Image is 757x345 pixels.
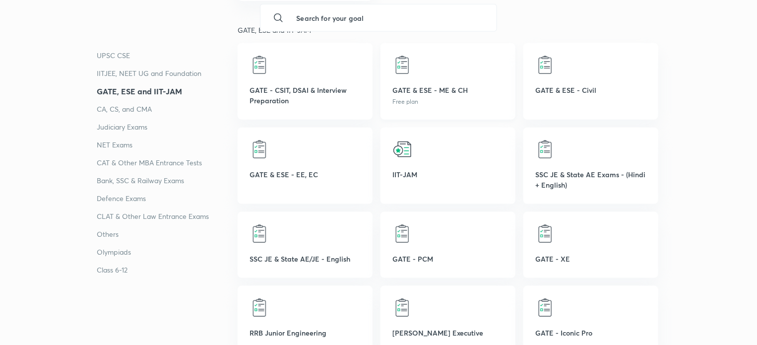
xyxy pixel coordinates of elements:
p: SSC JE & State AE Exams - (Hindi + English) [535,169,646,190]
p: GATE & ESE - EE, EC [250,169,361,180]
a: Olympiads [97,246,238,258]
input: Search for your goal [288,4,488,31]
img: GATE & ESE - EE, EC [250,139,269,159]
a: UPSC CSE [97,50,238,62]
img: SSC JE & State AE Exams - (Hindi + English) [535,139,555,159]
p: GATE - CSIT, DSAI & Interview Preparation [250,85,361,106]
p: GATE, ESE and IIT-JAM [238,25,660,35]
img: RRB Junior Engineering [250,298,269,318]
p: GATE & ESE - ME & CH [392,85,504,95]
a: Class 6-12 [97,264,238,276]
a: GATE, ESE and IIT-JAM [97,85,238,97]
img: AAI - Jr. Executive [392,298,412,318]
a: Defence Exams [97,193,238,205]
p: GATE - PCM [392,254,504,264]
a: IITJEE, NEET UG and Foundation [97,68,238,79]
img: IIT-JAM [392,139,412,159]
img: GATE - XE [535,224,555,244]
p: IIT-JAM [392,169,504,180]
img: GATE & ESE - ME & CH [392,55,412,75]
p: SSC JE & State AE/JE - English [250,254,361,264]
img: GATE - PCM [392,224,412,244]
img: SSC JE & State AE/JE - English [250,224,269,244]
p: GATE & ESE - Civil [535,85,646,95]
a: CLAT & Other Law Entrance Exams [97,210,238,222]
p: GATE - Iconic Pro [535,328,646,338]
a: Bank, SSC & Railway Exams [97,175,238,187]
a: CAT & Other MBA Entrance Tests [97,157,238,169]
p: GATE - XE [535,254,646,264]
p: Free plan [392,97,504,106]
a: Others [97,228,238,240]
a: CA, CS, and CMA [97,103,238,115]
p: [PERSON_NAME] Executive [392,328,504,338]
img: GATE & ESE - Civil [535,55,555,75]
img: GATE - Iconic Pro [535,298,555,318]
a: Judiciary Exams [97,121,238,133]
img: GATE - CSIT, DSAI & Interview Preparation [250,55,269,75]
a: NET Exams [97,139,238,151]
p: RRB Junior Engineering [250,328,361,338]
